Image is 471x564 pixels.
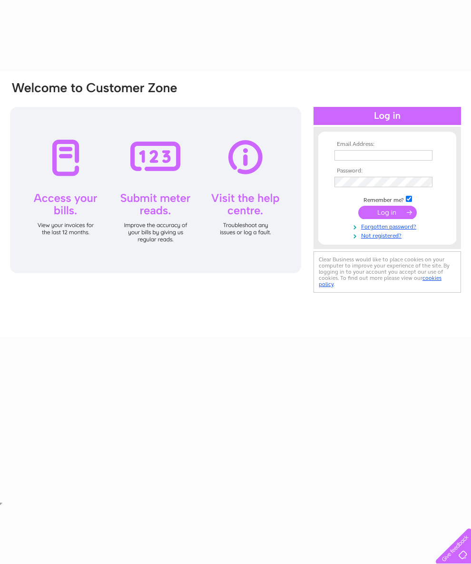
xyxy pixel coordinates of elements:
[334,221,442,230] a: Forgotten password?
[334,230,442,239] a: Not registered?
[319,275,442,287] a: cookies policy
[332,141,442,148] th: Email Address:
[314,251,461,293] div: Clear Business would like to place cookies on your computer to improve your experience of the sit...
[332,168,442,174] th: Password:
[358,206,417,219] input: Submit
[332,194,442,204] td: Remember me?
